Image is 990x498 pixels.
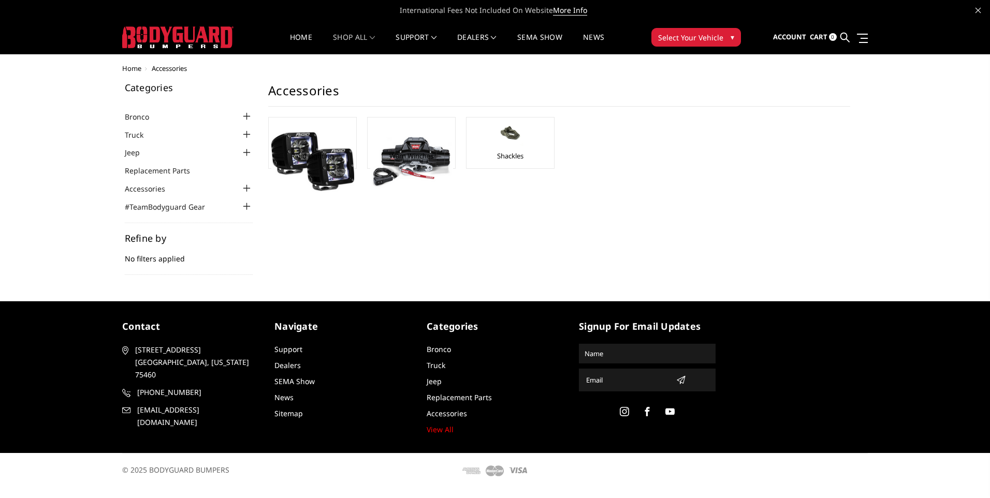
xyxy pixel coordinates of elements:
[135,344,255,381] span: [STREET_ADDRESS] [GEOGRAPHIC_DATA], [US_STATE] 75460
[268,83,850,107] h1: Accessories
[122,64,141,73] a: Home
[125,233,253,243] h5: Refine by
[427,360,445,370] a: Truck
[122,386,259,399] a: [PHONE_NUMBER]
[773,23,806,51] a: Account
[125,111,162,122] a: Bronco
[125,147,153,158] a: Jeep
[333,34,375,54] a: shop all
[427,376,442,386] a: Jeep
[137,404,257,429] span: [EMAIL_ADDRESS][DOMAIN_NAME]
[580,345,714,362] input: Name
[389,151,433,160] a: Warn Winches
[274,360,301,370] a: Dealers
[457,34,497,54] a: Dealers
[497,151,523,160] a: Shackles
[427,319,563,333] h5: Categories
[137,386,257,399] span: [PHONE_NUMBER]
[658,32,723,43] span: Select Your Vehicle
[122,404,259,429] a: [EMAIL_ADDRESS][DOMAIN_NAME]
[125,129,156,140] a: Truck
[396,34,436,54] a: Support
[810,23,837,51] a: Cart 0
[274,344,302,354] a: Support
[579,319,716,333] h5: signup for email updates
[731,32,734,42] span: ▾
[274,408,303,418] a: Sitemap
[274,319,411,333] h5: Navigate
[274,376,315,386] a: SEMA Show
[152,64,187,73] span: Accessories
[582,372,672,388] input: Email
[122,465,229,475] span: © 2025 BODYGUARD BUMPERS
[773,32,806,41] span: Account
[427,392,492,402] a: Replacement Parts
[427,408,467,418] a: Accessories
[125,165,203,176] a: Replacement Parts
[829,33,837,41] span: 0
[291,151,334,160] a: Rigid Lighting
[274,392,294,402] a: News
[427,344,451,354] a: Bronco
[583,34,604,54] a: News
[553,5,587,16] a: More Info
[651,28,741,47] button: Select Your Vehicle
[125,201,218,212] a: #TeamBodyguard Gear
[517,34,562,54] a: SEMA Show
[125,183,178,194] a: Accessories
[290,34,312,54] a: Home
[427,424,454,434] a: View All
[810,32,827,41] span: Cart
[122,319,259,333] h5: contact
[122,26,234,48] img: BODYGUARD BUMPERS
[125,83,253,92] h5: Categories
[125,233,253,275] div: No filters applied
